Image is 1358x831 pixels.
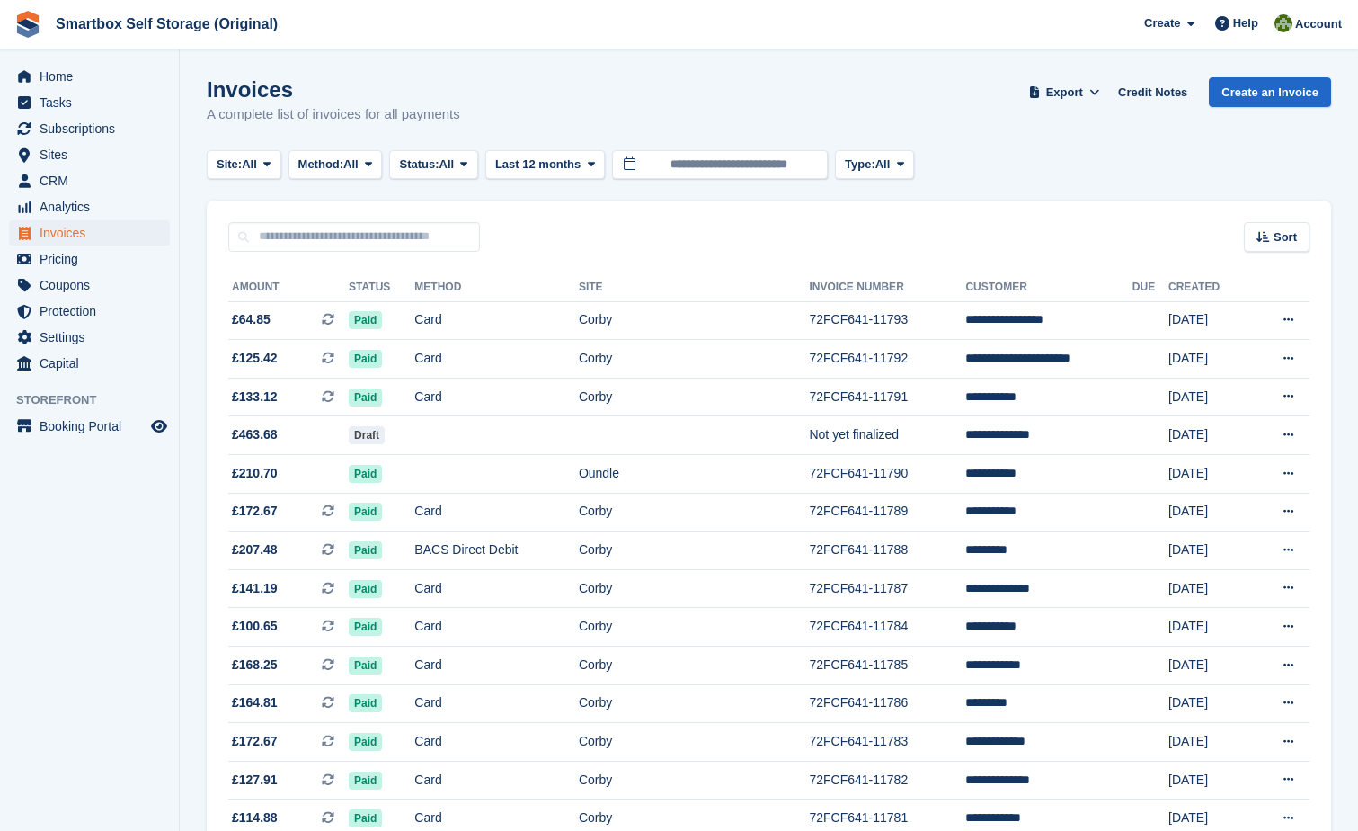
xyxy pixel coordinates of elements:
[40,414,147,439] span: Booking Portal
[298,156,344,174] span: Method:
[228,273,349,302] th: Amount
[9,194,170,219] a: menu
[809,301,965,340] td: 72FCF641-11793
[349,809,382,827] span: Paid
[1168,378,1250,416] td: [DATE]
[232,541,278,559] span: £207.48
[1144,14,1180,32] span: Create
[1132,273,1168,302] th: Due
[9,351,170,376] a: menu
[579,455,810,494] td: Oundle
[1168,647,1250,685] td: [DATE]
[579,647,810,685] td: Corby
[414,723,579,762] td: Card
[40,64,147,89] span: Home
[414,647,579,685] td: Card
[809,455,965,494] td: 72FCF641-11790
[349,465,382,483] span: Paid
[232,425,278,444] span: £463.68
[579,493,810,532] td: Corby
[40,194,147,219] span: Analytics
[232,349,278,368] span: £125.42
[809,608,965,647] td: 72FCF641-11784
[485,150,605,180] button: Last 12 months
[217,156,242,174] span: Site:
[14,11,41,38] img: stora-icon-8386f47178a22dfd0bd8f6a31ec36ba5ce8667c1dd55bd0f319d3a0aa187defe.svg
[414,569,579,608] td: Card
[349,503,382,521] span: Paid
[439,156,455,174] span: All
[389,150,477,180] button: Status: All
[1025,77,1104,107] button: Export
[414,761,579,800] td: Card
[1274,14,1292,32] img: Caren Ingold
[809,761,965,800] td: 72FCF641-11782
[9,246,170,272] a: menu
[232,310,271,329] span: £64.85
[349,273,414,302] th: Status
[9,64,170,89] a: menu
[809,569,965,608] td: 72FCF641-11787
[40,168,147,193] span: CRM
[579,532,810,570] td: Corby
[232,464,278,483] span: £210.70
[1168,340,1250,379] td: [DATE]
[965,273,1132,302] th: Customer
[579,569,810,608] td: Corby
[349,733,382,751] span: Paid
[1168,273,1250,302] th: Created
[232,732,278,751] span: £172.67
[1168,569,1250,608] td: [DATE]
[16,391,179,409] span: Storefront
[232,693,278,712] span: £164.81
[579,761,810,800] td: Corby
[349,541,382,559] span: Paid
[9,299,170,324] a: menu
[399,156,439,174] span: Status:
[9,168,170,193] a: menu
[1295,15,1342,33] span: Account
[809,273,965,302] th: Invoice Number
[343,156,359,174] span: All
[207,104,460,125] p: A complete list of invoices for all payments
[40,90,147,115] span: Tasks
[232,656,278,675] span: £168.25
[1274,228,1297,246] span: Sort
[835,150,914,180] button: Type: All
[232,502,278,521] span: £172.67
[40,273,147,298] span: Coupons
[9,116,170,141] a: menu
[349,580,382,598] span: Paid
[349,311,382,329] span: Paid
[9,273,170,298] a: menu
[845,156,875,174] span: Type:
[232,388,278,407] span: £133.12
[809,378,965,416] td: 72FCF641-11791
[414,273,579,302] th: Method
[809,416,965,455] td: Not yet finalized
[1168,455,1250,494] td: [DATE]
[809,684,965,723] td: 72FCF641-11786
[414,378,579,416] td: Card
[809,723,965,762] td: 72FCF641-11783
[9,220,170,246] a: menu
[1111,77,1194,107] a: Credit Notes
[875,156,891,174] span: All
[349,426,385,444] span: Draft
[579,378,810,416] td: Corby
[232,809,278,827] span: £114.88
[579,301,810,340] td: Corby
[148,415,170,437] a: Preview store
[1209,77,1331,107] a: Create an Invoice
[1168,608,1250,647] td: [DATE]
[1046,84,1083,102] span: Export
[207,150,281,180] button: Site: All
[414,493,579,532] td: Card
[1168,301,1250,340] td: [DATE]
[1233,14,1258,32] span: Help
[1168,416,1250,455] td: [DATE]
[349,389,382,407] span: Paid
[242,156,257,174] span: All
[1168,532,1250,570] td: [DATE]
[40,246,147,272] span: Pricing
